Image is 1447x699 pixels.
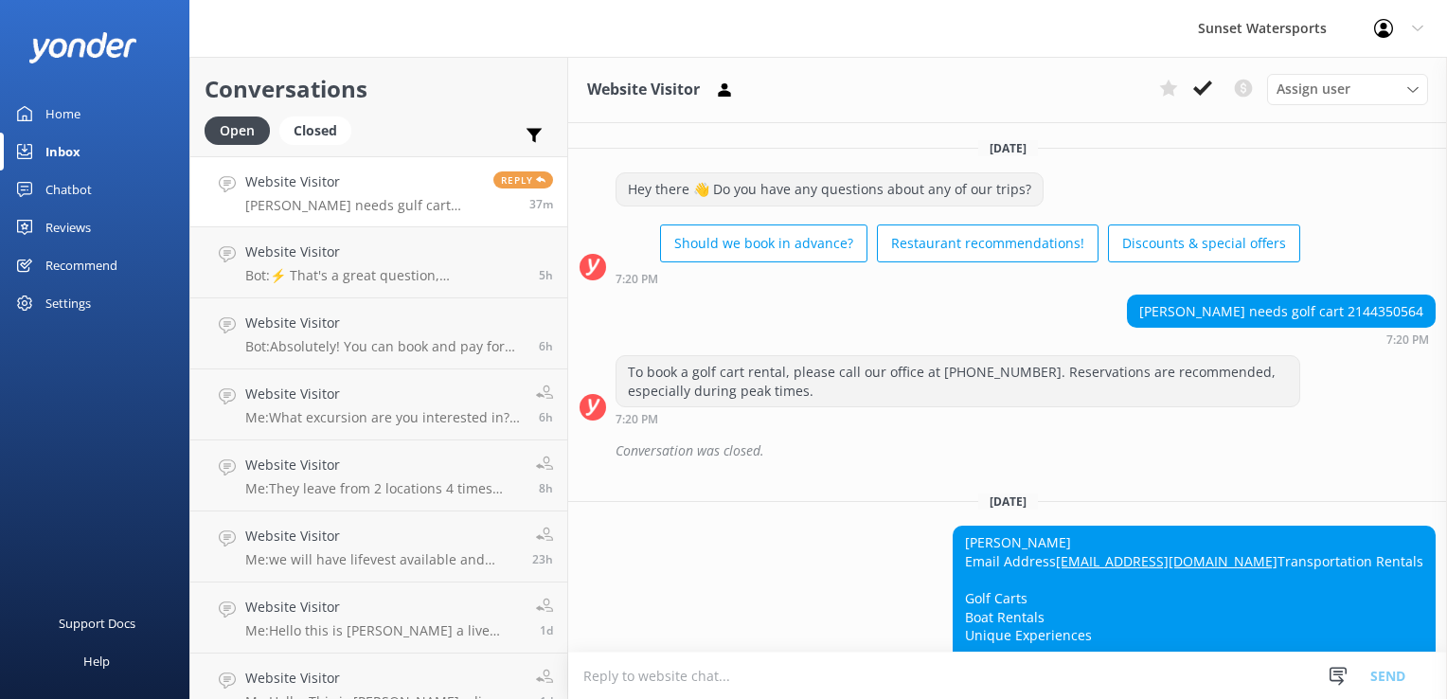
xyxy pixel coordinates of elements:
[1056,552,1277,570] a: [EMAIL_ADDRESS][DOMAIN_NAME]
[190,582,567,654] a: Website VisitorMe:Hello this is [PERSON_NAME] a live agent from [GEOGRAPHIC_DATA], the Sunset Sip...
[190,227,567,298] a: Website VisitorBot:⚡ That's a great question, unfortunately I do not know the answer. I'm going t...
[190,156,567,227] a: Website Visitor[PERSON_NAME] needs gulf cart 5702502971Reply37m
[205,119,279,140] a: Open
[660,224,867,262] button: Should we book in advance?
[190,369,567,440] a: Website VisitorMe:What excursion are you interested in? I am live and in [GEOGRAPHIC_DATA] now!6h
[1108,224,1300,262] button: Discounts & special offers
[45,170,92,208] div: Chatbot
[580,435,1436,467] div: 2025-06-25T23:55:40.009
[877,224,1099,262] button: Restaurant recommendations!
[616,414,658,425] strong: 7:20 PM
[539,409,553,425] span: Sep 20 2025 09:25am (UTC -05:00) America/Cancun
[279,116,351,145] div: Closed
[245,338,525,355] p: Bot: Absolutely! You can book and pay for your sister-in-law and her friend to go on the cruise e...
[190,440,567,511] a: Website VisitorMe:They leave from 2 locations 4 times perr day. When are you coming to [GEOGRAPHI...
[1277,79,1350,99] span: Assign user
[205,71,553,107] h2: Conversations
[587,78,700,102] h3: Website Visitor
[45,95,80,133] div: Home
[205,116,270,145] div: Open
[539,480,553,496] span: Sep 20 2025 07:58am (UTC -05:00) America/Cancun
[1267,74,1428,104] div: Assign User
[616,274,658,285] strong: 7:20 PM
[245,597,522,618] h4: Website Visitor
[245,480,522,497] p: Me: They leave from 2 locations 4 times perr day. When are you coming to [GEOGRAPHIC_DATA]?
[616,272,1300,285] div: Jun 25 2025 06:20pm (UTC -05:00) America/Cancun
[616,435,1436,467] div: Conversation was closed.
[616,356,1299,406] div: To book a golf cart rental, please call our office at [PHONE_NUMBER]. Reservations are recommende...
[245,267,525,284] p: Bot: ⚡ That's a great question, unfortunately I do not know the answer. I'm going to reach out to...
[83,642,110,680] div: Help
[532,551,553,567] span: Sep 19 2025 04:07pm (UTC -05:00) America/Cancun
[616,412,1300,425] div: Jun 25 2025 06:20pm (UTC -05:00) America/Cancun
[45,284,91,322] div: Settings
[190,298,567,369] a: Website VisitorBot:Absolutely! You can book and pay for your sister-in-law and her friend to go o...
[540,622,553,638] span: Sep 19 2025 03:58pm (UTC -05:00) America/Cancun
[1127,332,1436,346] div: Jun 25 2025 06:20pm (UTC -05:00) America/Cancun
[539,338,553,354] span: Sep 20 2025 09:48am (UTC -05:00) America/Cancun
[245,668,522,689] h4: Website Visitor
[539,267,553,283] span: Sep 20 2025 10:21am (UTC -05:00) America/Cancun
[45,246,117,284] div: Recommend
[245,409,522,426] p: Me: What excursion are you interested in? I am live and in [GEOGRAPHIC_DATA] now!
[59,604,135,642] div: Support Docs
[45,208,91,246] div: Reviews
[529,196,553,212] span: Sep 20 2025 03:23pm (UTC -05:00) America/Cancun
[28,32,137,63] img: yonder-white-logo.png
[1128,296,1435,328] div: [PERSON_NAME] needs golf cart 2144350564
[45,133,80,170] div: Inbox
[616,173,1043,206] div: Hey there 👋 Do you have any questions about any of our trips?
[245,197,479,214] p: [PERSON_NAME] needs gulf cart 5702502971
[978,140,1038,156] span: [DATE]
[245,171,479,192] h4: Website Visitor
[245,551,518,568] p: Me: we will have lifevest available and professional crew on board
[190,511,567,582] a: Website VisitorMe:we will have lifevest available and professional crew on board23h
[279,119,361,140] a: Closed
[245,384,522,404] h4: Website Visitor
[245,313,525,333] h4: Website Visitor
[493,171,553,188] span: Reply
[978,493,1038,510] span: [DATE]
[245,455,522,475] h4: Website Visitor
[245,622,522,639] p: Me: Hello this is [PERSON_NAME] a live agent from [GEOGRAPHIC_DATA], the Sunset Sip and Sail depa...
[245,526,518,547] h4: Website Visitor
[245,242,525,262] h4: Website Visitor
[1386,334,1429,346] strong: 7:20 PM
